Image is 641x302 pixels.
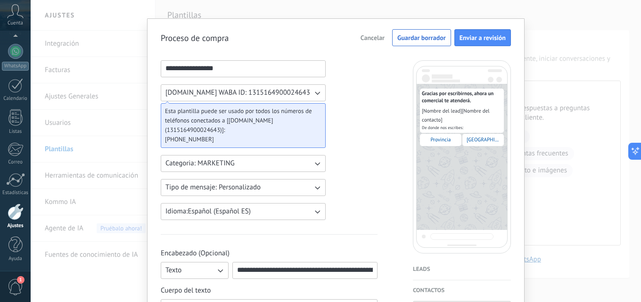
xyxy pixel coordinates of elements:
button: Tipo de mensaje: Personalizado [161,179,326,196]
button: Categoria: MARKETING [161,155,326,172]
span: Cuenta [8,20,23,26]
span: Esta plantilla puede ser usado por todos los números de teléfonos conectados a [[DOMAIN_NAME] (13... [165,106,314,135]
div: Listas [2,129,29,135]
button: Idioma:Español (Español ES) [161,203,326,220]
span: Provincia [431,137,451,143]
span: 1 [17,276,25,284]
div: Ayuda [2,256,29,262]
span: [DOMAIN_NAME] WABA ID: 1315164900024643 [165,88,310,98]
h4: Leads [413,265,511,274]
div: WhatsApp [2,62,29,71]
button: Guardar borrador [392,29,451,46]
span: [ Nombre del lead ] [422,108,462,114]
span: Enviar a revisión [460,34,506,41]
h4: Contactos [413,286,511,295]
span: Categoria: MARKETING [165,159,235,168]
span: Guardar borrador [397,34,446,41]
span: Tipo de mensaje: Personalizado [165,183,261,192]
span: Cancelar [361,34,385,41]
div: Ajustes [2,223,29,229]
button: Cancelar [356,31,389,45]
h2: Proceso de compra [161,33,229,43]
span: [PHONE_NUMBER] [165,135,314,144]
div: Estadísticas [2,190,29,196]
div: Correo [2,159,29,165]
span: De donde nos escribes: [422,125,502,131]
span: Texto [165,266,181,275]
button: Texto [161,262,229,279]
span: Cuerpo del texto [161,286,378,295]
span: Encabezado (Opcional) [161,249,378,258]
span: [GEOGRAPHIC_DATA] [467,137,500,143]
div: Calendario [2,96,29,102]
button: [DOMAIN_NAME] WABA ID: 1315164900024643 [161,84,326,101]
button: Enviar a revisión [454,29,511,46]
span: Gracias por escribirnos, ahora un comercial te atenderá. [422,90,502,105]
span: Idioma: Español (Español ES) [165,207,251,216]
